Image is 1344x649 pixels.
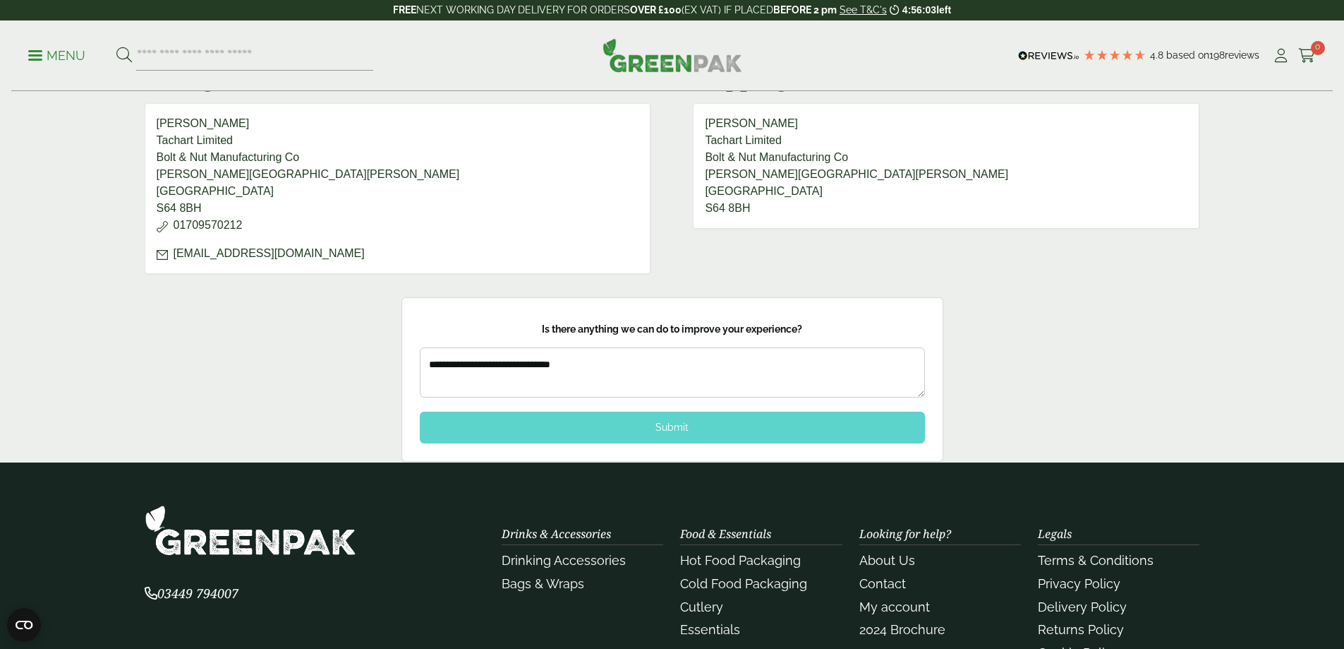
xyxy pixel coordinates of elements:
[1038,600,1127,614] a: Delivery Policy
[1083,49,1146,61] div: 4.79 Stars
[693,103,1199,230] address: [PERSON_NAME] Tachart Limited Bolt & Nut Manufacturing Co [PERSON_NAME][GEOGRAPHIC_DATA][PERSON_N...
[902,4,936,16] span: 4:56:03
[1038,622,1124,637] a: Returns Policy
[1038,553,1154,568] a: Terms & Conditions
[859,600,930,614] a: My account
[680,576,807,591] a: Cold Food Packaging
[840,4,887,16] a: See T&C's
[28,47,85,64] p: Menu
[859,622,945,637] a: 2024 Brochure
[157,245,638,262] p: [EMAIL_ADDRESS][DOMAIN_NAME]
[145,64,651,91] h2: Billing address
[1298,45,1316,66] a: 0
[7,608,41,642] button: Open CMP widget
[936,4,951,16] span: left
[1209,49,1225,61] span: 198
[680,622,740,637] a: Essentials
[1225,49,1259,61] span: reviews
[145,588,238,601] a: 03449 794007
[1272,49,1290,63] i: My Account
[680,553,801,568] a: Hot Food Packaging
[157,217,638,234] p: 01709570212
[145,505,356,556] img: GreenPak Supplies
[393,4,416,16] strong: FREE
[1166,49,1209,61] span: Based on
[502,576,584,591] a: Bags & Wraps
[680,600,723,614] a: Cutlery
[1311,41,1325,55] span: 0
[420,412,925,443] div: Submit
[1298,49,1316,63] i: Cart
[1150,49,1166,61] span: 4.8
[1018,51,1079,61] img: REVIEWS.io
[859,576,906,591] a: Contact
[603,38,742,72] img: GreenPak Supplies
[145,585,238,602] span: 03449 794007
[630,4,682,16] strong: OVER £100
[1038,576,1120,591] a: Privacy Policy
[28,47,85,61] a: Menu
[773,4,837,16] strong: BEFORE 2 pm
[859,553,915,568] a: About Us
[145,103,651,275] address: [PERSON_NAME] Tachart Limited Bolt & Nut Manufacturing Co [PERSON_NAME][GEOGRAPHIC_DATA][PERSON_N...
[693,64,1199,91] h2: Shipping address
[502,553,626,568] a: Drinking Accessories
